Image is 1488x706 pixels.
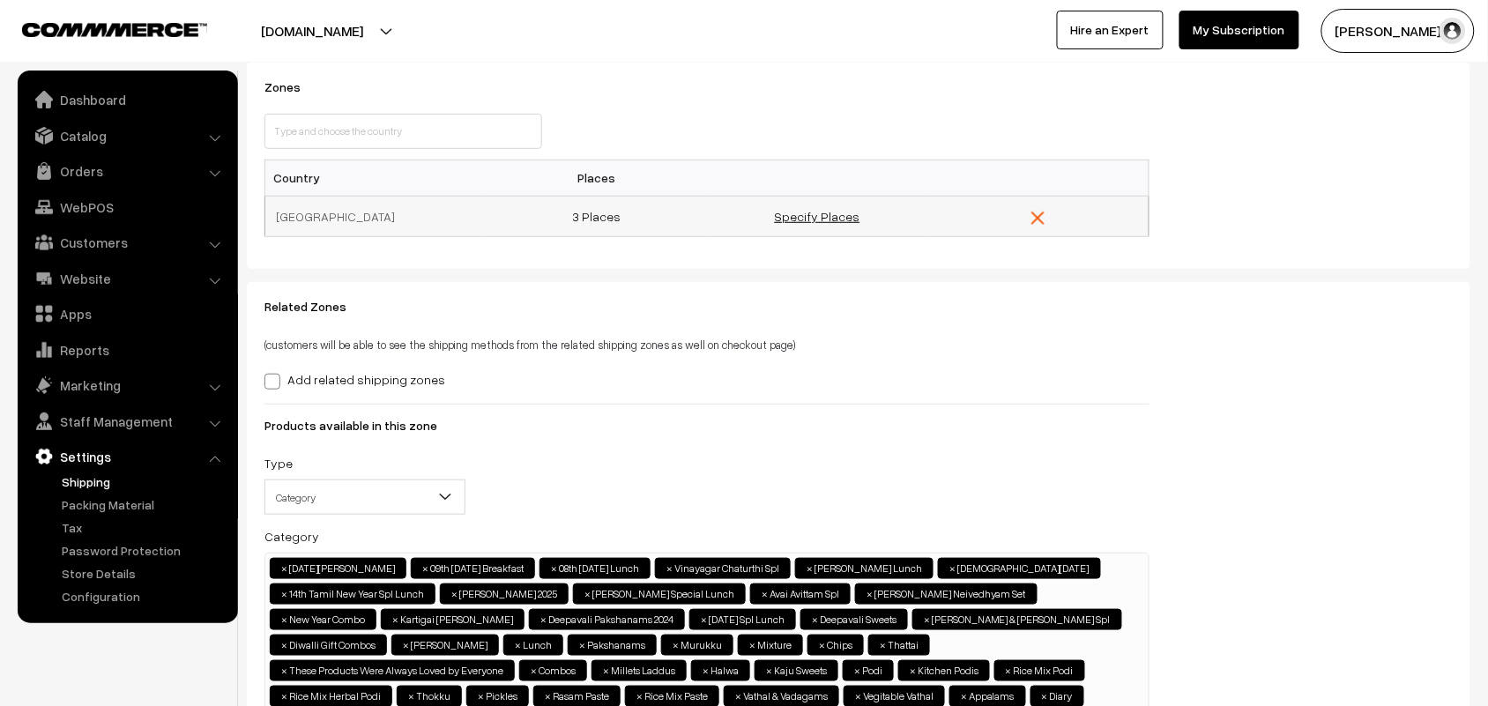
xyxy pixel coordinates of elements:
label: Category [264,527,319,546]
li: Mahalakshmi Viradham Neivedhyam Set [855,583,1038,605]
span: × [949,561,956,576]
a: COMMMERCE [22,18,176,39]
li: Millets Laddus [591,660,687,681]
span: × [281,663,287,679]
label: Type [264,454,293,472]
a: Dashboard [22,84,232,115]
li: Avai Avittam Spl [750,583,851,605]
span: × [281,586,287,602]
a: Settings [22,441,232,472]
span: × [531,663,537,679]
a: Store Details [57,564,232,583]
li: Halwa [691,660,750,681]
li: Lunch [503,635,563,656]
li: Deepavali Karams [391,635,499,656]
a: Reports [22,334,232,366]
li: Kartigai Deepam Combo [381,609,525,630]
span: Category [265,482,465,513]
a: Specify Places [775,209,860,224]
span: × [392,612,398,628]
li: Vinayagar Chaturthi Spl [655,558,791,579]
span: × [579,637,585,653]
a: My Subscription [1179,11,1299,49]
li: Diwali Spl Lunch [689,609,796,630]
li: 08th Monday Lunch [539,558,651,579]
a: Packing Material [57,495,232,514]
span: × [867,586,873,602]
li: Vijayadasami & Ayudha Pooja Spl [912,609,1122,630]
span: × [735,688,741,704]
h3: Related Zones [264,300,1149,315]
span: × [281,612,287,628]
span: × [666,561,673,576]
span: × [545,688,551,704]
li: Kitchen Podis [898,660,990,681]
span: × [422,561,428,576]
li: New Year Combo [270,609,376,630]
span: × [807,561,813,576]
span: × [551,561,557,576]
span: × [703,663,709,679]
img: COMMMERCE [22,23,207,36]
span: × [855,688,861,704]
span: × [910,663,916,679]
li: Chips [807,635,864,656]
span: × [701,612,707,628]
li: Thattai [868,635,930,656]
small: (customers will be able to see the shipping methods from the related shipping zones as well on ch... [264,338,795,352]
span: × [515,637,521,653]
a: WebPOS [22,191,232,223]
span: × [408,688,414,704]
span: × [584,586,591,602]
a: Marketing [22,369,232,401]
label: Add related shipping zones [264,370,445,389]
span: × [673,637,679,653]
li: Murukku [661,635,733,656]
a: Shipping [57,472,232,491]
a: 3 Places [572,209,621,224]
span: × [281,637,287,653]
input: Type and choose the country [264,114,542,149]
a: Configuration [57,587,232,606]
li: Diwalli Gift Combos [270,635,387,656]
img: close [1031,212,1045,225]
span: × [1042,688,1048,704]
span: × [281,688,287,704]
a: Customers [22,227,232,258]
li: Deepavali Pakshanams 2024 [529,609,685,630]
li: These Products Were Always Loved by Everyone [270,660,515,681]
li: Krishna Jeyanth 2025 [440,583,569,605]
li: Deepavali Sweets [800,609,908,630]
span: × [636,688,643,704]
span: Category [264,479,465,515]
span: × [478,688,484,704]
a: Hire an Expert [1057,11,1164,49]
li: 14th Tamil New Year Spl Lunch [270,583,435,605]
span: × [403,637,409,653]
span: × [749,637,755,653]
a: Orders [22,155,232,187]
button: [PERSON_NAME] s… [1321,9,1475,53]
li: Onam Pakhanams [270,558,406,579]
a: Apps [22,298,232,330]
span: × [281,561,287,576]
th: Country [265,160,487,196]
li: Mixture [738,635,803,656]
li: Combos [519,660,587,681]
span: × [819,637,825,653]
li: Podi [843,660,894,681]
li: Mahalakshmi Viradham Special Lunch [573,583,746,605]
li: Sri Rama Navami [938,558,1101,579]
span: × [880,637,886,653]
li: 09th Tuesday Breakfast [411,558,535,579]
a: Staff Management [22,405,232,437]
button: [DOMAIN_NAME] [199,9,425,53]
li: Kaju Sweets [755,660,838,681]
h3: Zones [264,80,1149,95]
span: × [766,663,772,679]
li: Vinayagar Chathurthi Lunch [795,558,934,579]
img: user [1440,18,1466,44]
span: × [854,663,860,679]
a: Catalog [22,120,232,152]
a: Password Protection [57,541,232,560]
